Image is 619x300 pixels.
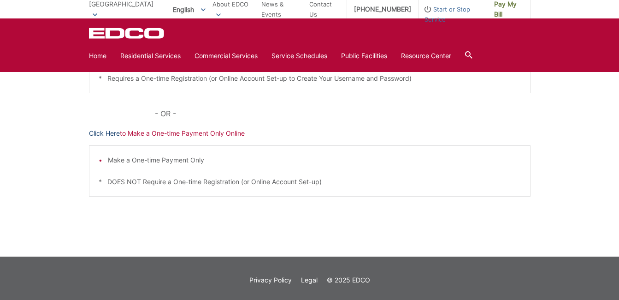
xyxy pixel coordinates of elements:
[89,128,531,138] p: to Make a One-time Payment Only Online
[108,155,521,165] li: Make a One-time Payment Only
[99,177,521,187] p: * DOES NOT Require a One-time Registration (or Online Account Set-up)
[155,107,530,120] p: - OR -
[195,51,258,61] a: Commercial Services
[301,275,318,285] a: Legal
[99,73,521,84] p: * Requires a One-time Registration (or Online Account Set-up to Create Your Username and Password)
[341,51,387,61] a: Public Facilities
[89,28,165,39] a: EDCD logo. Return to the homepage.
[271,51,327,61] a: Service Schedules
[89,51,106,61] a: Home
[89,128,120,138] a: Click Here
[166,2,212,17] span: English
[327,275,370,285] p: © 2025 EDCO
[401,51,451,61] a: Resource Center
[120,51,181,61] a: Residential Services
[249,275,292,285] a: Privacy Policy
